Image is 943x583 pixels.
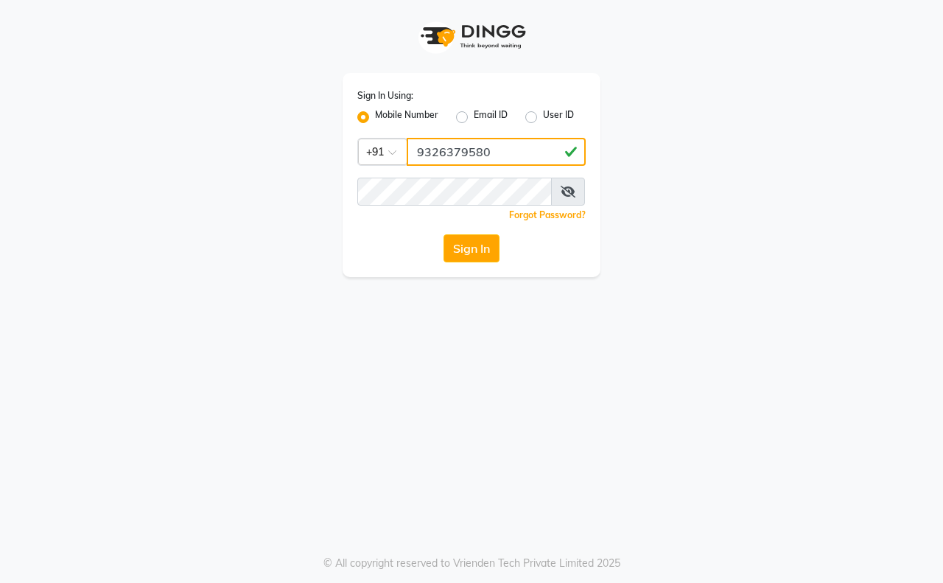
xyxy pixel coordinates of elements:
label: User ID [543,108,574,126]
label: Email ID [474,108,508,126]
input: Username [407,138,586,166]
label: Mobile Number [375,108,438,126]
a: Forgot Password? [509,209,586,220]
button: Sign In [444,234,499,262]
input: Username [357,178,552,206]
label: Sign In Using: [357,89,413,102]
img: logo1.svg [413,15,530,58]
